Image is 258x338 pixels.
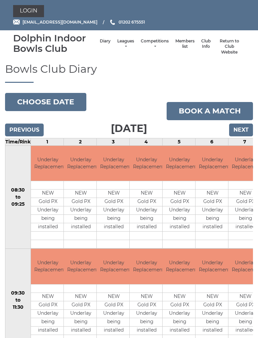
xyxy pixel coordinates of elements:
[130,318,164,326] td: being
[110,20,115,25] img: Phone us
[97,326,131,335] td: installed
[196,318,229,326] td: being
[31,190,65,198] td: NEW
[97,293,131,301] td: NEW
[196,326,229,335] td: installed
[163,293,197,301] td: NEW
[13,5,44,17] a: Login
[31,318,65,326] td: being
[64,309,98,318] td: Underlay
[196,309,229,318] td: Underlay
[196,223,229,232] td: installed
[109,19,145,25] a: Phone us 01202 675551
[130,206,164,215] td: Underlay
[64,223,98,232] td: installed
[13,20,20,25] img: Email
[163,249,197,284] td: Underlay Replacement
[5,93,86,111] button: Choose date
[163,190,197,198] td: NEW
[196,198,229,206] td: Gold PX
[13,33,96,54] div: Dolphin Indoor Bowls Club
[163,309,197,318] td: Underlay
[97,215,131,223] td: being
[5,138,31,145] td: Time/Rink
[229,124,253,136] input: Next
[167,102,253,120] a: Book a match
[130,190,164,198] td: NEW
[97,318,131,326] td: being
[31,215,65,223] td: being
[163,318,197,326] td: being
[196,215,229,223] td: being
[64,249,98,284] td: Underlay Replacement
[130,138,163,145] td: 4
[175,38,195,49] a: Members list
[119,20,145,25] span: 01202 675551
[97,249,131,284] td: Underlay Replacement
[31,206,65,215] td: Underlay
[196,249,229,284] td: Underlay Replacement
[31,198,65,206] td: Gold PX
[31,223,65,232] td: installed
[64,190,98,198] td: NEW
[130,309,164,318] td: Underlay
[163,206,197,215] td: Underlay
[163,198,197,206] td: Gold PX
[97,301,131,309] td: Gold PX
[64,326,98,335] td: installed
[196,293,229,301] td: NEW
[196,190,229,198] td: NEW
[31,309,65,318] td: Underlay
[130,146,164,181] td: Underlay Replacement
[117,38,134,49] a: Leagues
[201,38,211,49] a: Club Info
[23,20,97,25] span: [EMAIL_ADDRESS][DOMAIN_NAME]
[64,318,98,326] td: being
[196,138,228,145] td: 6
[163,215,197,223] td: being
[5,63,253,82] h1: Bowls Club Diary
[130,198,164,206] td: Gold PX
[163,138,196,145] td: 5
[64,206,98,215] td: Underlay
[64,293,98,301] td: NEW
[97,190,131,198] td: NEW
[31,326,65,335] td: installed
[31,249,65,284] td: Underlay Replacement
[196,146,229,181] td: Underlay Replacement
[31,293,65,301] td: NEW
[130,249,164,284] td: Underlay Replacement
[97,206,131,215] td: Underlay
[130,301,164,309] td: Gold PX
[163,146,197,181] td: Underlay Replacement
[130,293,164,301] td: NEW
[64,198,98,206] td: Gold PX
[130,215,164,223] td: being
[97,146,131,181] td: Underlay Replacement
[163,326,197,335] td: installed
[31,301,65,309] td: Gold PX
[31,146,65,181] td: Underlay Replacement
[5,145,31,249] td: 08:30 to 09:25
[163,223,197,232] td: installed
[130,326,164,335] td: installed
[13,19,97,25] a: Email [EMAIL_ADDRESS][DOMAIN_NAME]
[31,138,64,145] td: 1
[217,38,242,55] a: Return to Club Website
[97,223,131,232] td: installed
[100,38,111,44] a: Diary
[130,223,164,232] td: installed
[5,124,44,136] input: Previous
[97,138,130,145] td: 3
[196,206,229,215] td: Underlay
[97,198,131,206] td: Gold PX
[64,146,98,181] td: Underlay Replacement
[97,309,131,318] td: Underlay
[64,301,98,309] td: Gold PX
[196,301,229,309] td: Gold PX
[64,215,98,223] td: being
[64,138,97,145] td: 2
[163,301,197,309] td: Gold PX
[141,38,169,49] a: Competitions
